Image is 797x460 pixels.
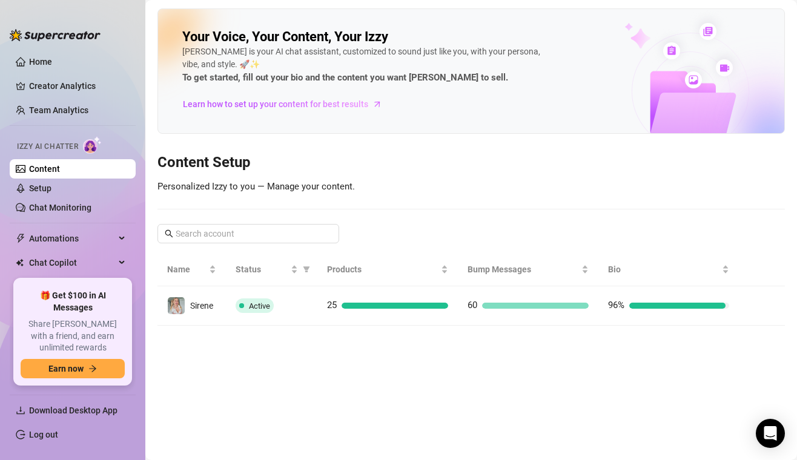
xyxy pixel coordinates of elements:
[29,203,91,212] a: Chat Monitoring
[182,45,546,85] div: [PERSON_NAME] is your AI chat assistant, customized to sound just like you, with your persona, vi...
[183,97,368,111] span: Learn how to set up your content for best results
[190,301,213,310] span: Sirene
[371,98,383,110] span: arrow-right
[756,419,785,448] div: Open Intercom Messenger
[16,258,24,267] img: Chat Copilot
[597,10,784,133] img: ai-chatter-content-library-cLFOSyPT.png
[182,72,508,83] strong: To get started, fill out your bio and the content you want [PERSON_NAME] to sell.
[83,136,102,154] img: AI Chatter
[157,181,355,192] span: Personalized Izzy to you — Manage your content.
[29,164,60,174] a: Content
[182,94,391,114] a: Learn how to set up your content for best results
[300,260,313,278] span: filter
[29,76,126,96] a: Creator Analytics
[17,141,78,153] span: Izzy AI Chatter
[157,153,785,172] h3: Content Setup
[167,263,207,276] span: Name
[176,227,322,240] input: Search account
[29,57,52,67] a: Home
[157,253,226,286] th: Name
[468,263,579,276] span: Bump Messages
[598,253,739,286] th: Bio
[236,263,288,276] span: Status
[29,183,51,193] a: Setup
[29,229,115,248] span: Automations
[608,263,719,276] span: Bio
[88,364,97,373] span: arrow-right
[10,29,101,41] img: logo-BBDzfeDw.svg
[29,406,117,415] span: Download Desktop App
[16,406,25,415] span: download
[21,318,125,354] span: Share [PERSON_NAME] with a friend, and earn unlimited rewards
[226,253,317,286] th: Status
[317,253,458,286] th: Products
[16,234,25,243] span: thunderbolt
[327,300,337,310] span: 25
[29,253,115,272] span: Chat Copilot
[458,253,598,286] th: Bump Messages
[608,300,624,310] span: 96%
[21,359,125,378] button: Earn nowarrow-right
[29,105,88,115] a: Team Analytics
[168,297,185,314] img: Sirene
[468,300,477,310] span: 60
[327,263,438,276] span: Products
[48,364,84,373] span: Earn now
[21,290,125,314] span: 🎁 Get $100 in AI Messages
[29,430,58,439] a: Log out
[303,266,310,273] span: filter
[182,28,388,45] h2: Your Voice, Your Content, Your Izzy
[249,301,270,310] span: Active
[165,229,173,238] span: search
